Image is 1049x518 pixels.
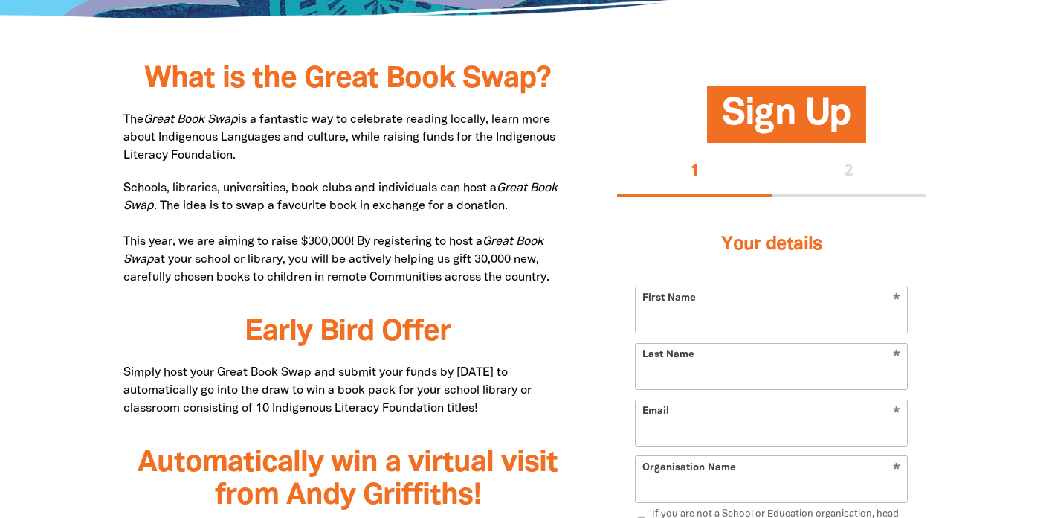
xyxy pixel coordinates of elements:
[143,115,238,125] em: Great Book Swap
[617,150,772,197] button: Stage 1
[722,98,851,144] span: Sign Up
[635,215,908,275] h3: Your details
[123,364,573,418] p: Simply host your Great Book Swap and submit your funds by [DATE] to automatically go into the dra...
[245,319,451,346] span: Early Bird Offer
[123,111,573,164] p: The is a fantastic way to celebrate reading locally, learn more about Indigenous Languages and cu...
[138,450,558,510] span: Automatically win a virtual visit from Andy Griffiths!
[123,237,543,265] em: Great Book Swap
[123,183,558,211] em: Great Book Swap
[123,179,573,287] p: Schools, libraries, universities, book clubs and individuals can host a . The idea is to swap a f...
[144,65,551,93] span: What is the Great Book Swap?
